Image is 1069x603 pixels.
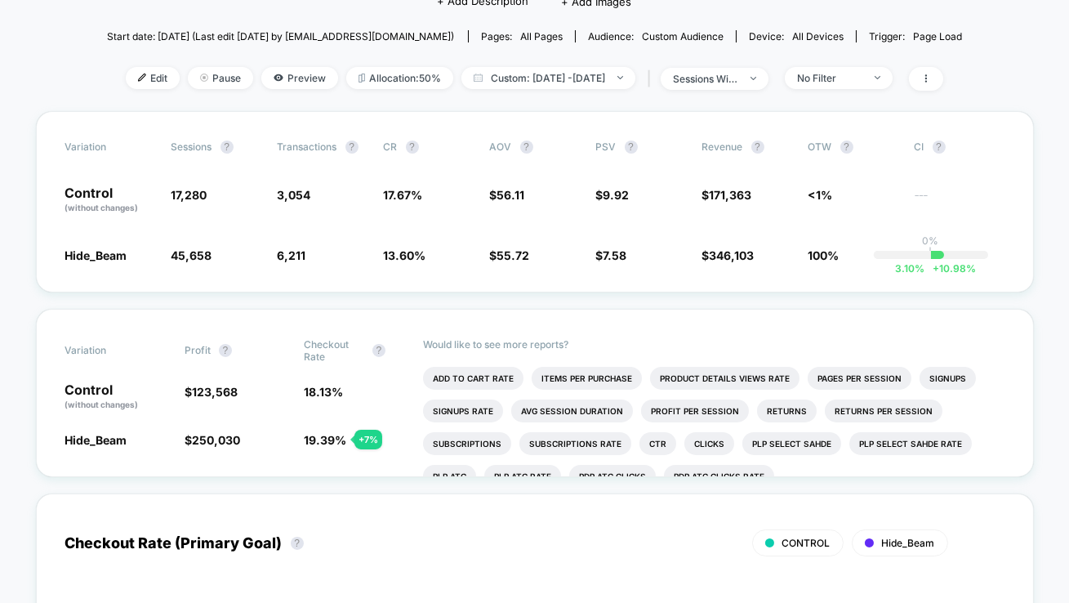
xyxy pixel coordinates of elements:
span: Variation [65,338,155,363]
li: Plp Atc Rate [484,465,561,488]
span: Variation [65,141,155,154]
span: CONTROL [782,537,831,549]
span: 171,363 [710,188,752,202]
span: (without changes) [65,203,139,212]
span: Profit [185,344,211,356]
span: Checkout Rate [304,338,364,363]
button: ? [751,141,764,154]
p: 0% [923,234,939,247]
li: Plp Select Sahde Rate [849,432,972,455]
span: 6,211 [278,248,306,262]
span: CR [384,141,398,153]
li: Ctr [639,432,676,455]
div: Audience: [588,30,724,42]
p: | [929,247,933,259]
img: end [200,74,208,82]
span: 10.98 % [924,262,976,275]
span: 7.58 [604,248,627,262]
span: $ [490,248,530,262]
span: Pause [188,67,253,89]
div: Pages: [481,30,563,42]
span: 250,030 [192,433,240,447]
span: Device: [736,30,856,42]
span: Hide_Beam [882,537,935,549]
span: Sessions [171,141,212,153]
span: Custom: [DATE] - [DATE] [461,67,635,89]
li: Plp Atc [423,465,476,488]
button: ? [220,141,234,154]
li: Items Per Purchase [532,367,642,390]
li: Pdp Atc Clicks [569,465,656,488]
span: 13.60 % [384,248,426,262]
span: 100% [808,248,840,262]
div: Trigger: [869,30,962,42]
span: | [644,67,661,91]
span: Transactions [278,141,337,153]
span: 9.92 [604,188,630,202]
span: PSV [596,141,617,153]
span: 3.10 % [895,262,924,275]
li: Profit Per Session [641,400,749,422]
span: 346,103 [710,248,755,262]
li: Signups Rate [423,400,503,422]
img: edit [138,74,146,82]
span: 17,280 [171,188,207,202]
span: OTW [808,141,898,154]
span: 19.39 % [304,433,346,447]
button: ? [291,537,304,550]
span: Custom Audience [642,30,724,42]
li: Subscriptions Rate [519,432,631,455]
span: all pages [520,30,563,42]
span: $ [185,385,238,399]
span: CI [915,141,1004,154]
li: Clicks [684,432,734,455]
button: ? [406,141,419,154]
img: end [875,76,880,79]
span: 3,054 [278,188,311,202]
div: sessions with impression [673,73,738,85]
span: $ [596,248,627,262]
span: AOV [490,141,512,153]
img: end [617,76,623,79]
span: (without changes) [65,400,139,409]
img: end [751,77,756,80]
button: ? [219,344,232,357]
li: Pdp Atc Clicks Rate [664,465,774,488]
li: Returns Per Session [825,400,942,422]
button: ? [372,344,385,357]
span: Start date: [DATE] (Last edit [DATE] by [EMAIL_ADDRESS][DOMAIN_NAME]) [107,30,454,42]
span: $ [490,188,525,202]
img: rebalance [359,74,365,83]
span: Allocation: 50% [346,67,453,89]
span: Revenue [702,141,743,153]
span: Preview [261,67,338,89]
span: 123,568 [192,385,238,399]
li: Pages Per Session [808,367,911,390]
li: Returns [757,400,817,422]
img: calendar [474,74,483,82]
span: Page Load [913,30,962,42]
span: 55.72 [497,248,530,262]
li: Product Details Views Rate [650,367,800,390]
button: ? [840,141,853,154]
span: --- [915,190,1004,214]
span: Edit [126,67,180,89]
span: 56.11 [497,188,525,202]
span: Hide_Beam [65,433,127,447]
button: ? [520,141,533,154]
div: + 7 % [354,430,382,449]
span: Hide_Beam [65,248,127,262]
span: 17.67 % [384,188,423,202]
li: Add To Cart Rate [423,367,523,390]
p: Control [65,186,155,214]
li: Plp Select Sahde [742,432,841,455]
span: 45,658 [171,248,212,262]
span: $ [702,248,755,262]
p: Would like to see more reports? [423,338,1004,351]
button: ? [933,141,946,154]
span: + [933,262,939,275]
p: Control [65,383,168,411]
span: $ [185,433,240,447]
li: Signups [920,367,976,390]
span: $ [596,188,630,202]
